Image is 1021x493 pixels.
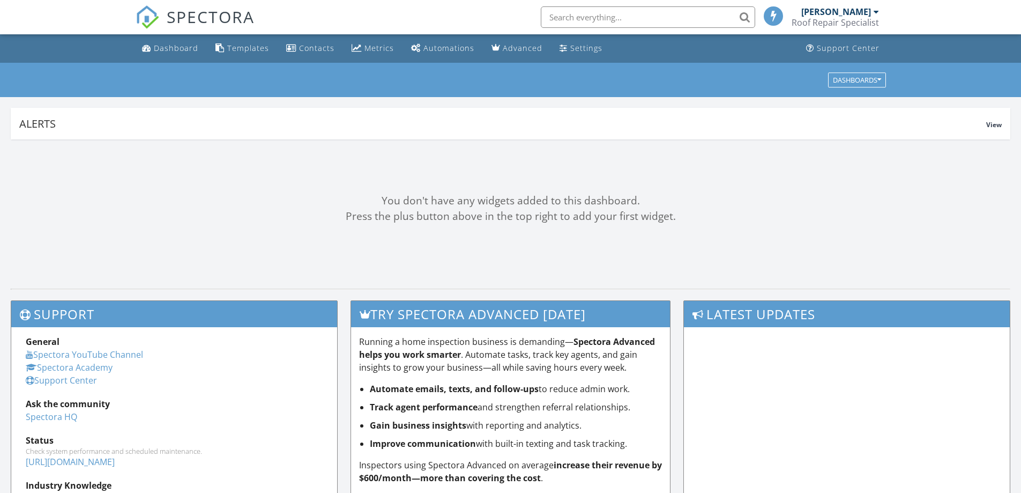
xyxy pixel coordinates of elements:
[370,438,476,450] strong: Improve communication
[986,120,1002,129] span: View
[370,420,466,431] strong: Gain business insights
[26,479,323,492] div: Industry Knowledge
[359,335,662,374] p: Running a home inspection business is demanding— . Automate tasks, track key agents, and gain ins...
[167,5,255,28] span: SPECTORA
[26,411,77,423] a: Spectora HQ
[299,43,334,53] div: Contacts
[26,362,113,373] a: Spectora Academy
[503,43,542,53] div: Advanced
[370,401,662,414] li: and strengthen referral relationships.
[487,39,547,58] a: Advanced
[19,116,986,131] div: Alerts
[26,447,323,455] div: Check system performance and scheduled maintenance.
[11,301,337,327] h3: Support
[26,434,323,447] div: Status
[370,383,539,395] strong: Automate emails, texts, and follow-ups
[351,301,670,327] h3: Try spectora advanced [DATE]
[359,336,655,360] strong: Spectora Advanced helps you work smarter
[26,336,59,348] strong: General
[11,193,1010,209] div: You don't have any widgets added to this dashboard.
[833,76,881,84] div: Dashboards
[684,301,1010,327] h3: Latest Updates
[370,437,662,450] li: with built-in texting and task tracking.
[211,39,273,58] a: Templates
[26,456,115,468] a: [URL][DOMAIN_NAME]
[541,6,755,28] input: Search everything...
[154,43,198,53] div: Dashboard
[407,39,479,58] a: Automations (Basic)
[828,72,886,87] button: Dashboards
[26,374,97,386] a: Support Center
[792,17,879,28] div: Roof Repair Specialist
[26,398,323,410] div: Ask the community
[282,39,339,58] a: Contacts
[136,5,159,29] img: The Best Home Inspection Software - Spectora
[26,349,143,360] a: Spectora YouTube Channel
[138,39,203,58] a: Dashboard
[555,39,607,58] a: Settings
[227,43,269,53] div: Templates
[347,39,398,58] a: Metrics
[359,459,662,484] strong: increase their revenue by $600/month—more than covering the cost
[370,382,662,395] li: to reduce admin work.
[136,14,255,37] a: SPECTORA
[370,419,662,432] li: with reporting and analytics.
[364,43,394,53] div: Metrics
[423,43,474,53] div: Automations
[11,209,1010,224] div: Press the plus button above in the top right to add your first widget.
[570,43,602,53] div: Settings
[802,39,884,58] a: Support Center
[359,459,662,484] p: Inspectors using Spectora Advanced on average .
[801,6,871,17] div: [PERSON_NAME]
[817,43,880,53] div: Support Center
[370,401,478,413] strong: Track agent performance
